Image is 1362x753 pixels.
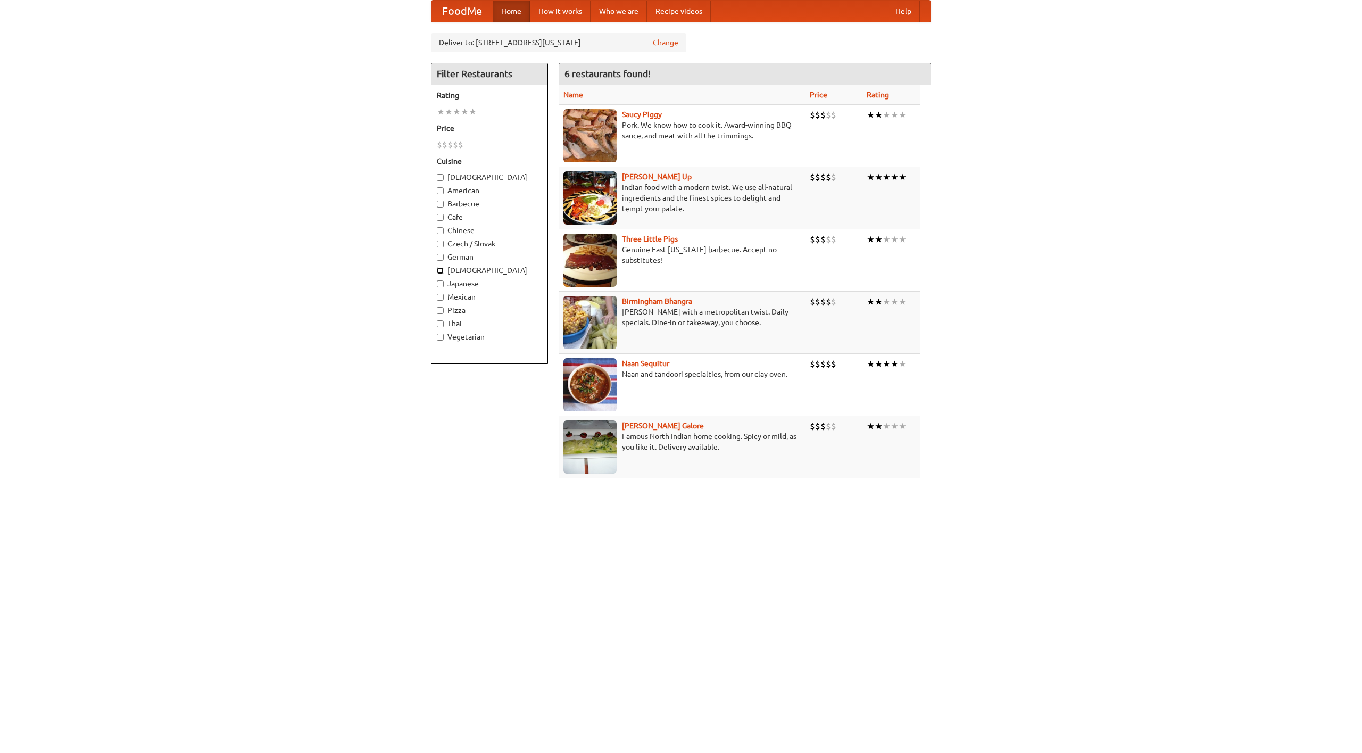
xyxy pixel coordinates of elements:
[437,292,542,302] label: Mexican
[453,139,458,151] li: $
[437,225,542,236] label: Chinese
[431,33,686,52] div: Deliver to: [STREET_ADDRESS][US_STATE]
[826,109,831,121] li: $
[867,296,875,308] li: ★
[883,171,891,183] li: ★
[875,420,883,432] li: ★
[437,267,444,274] input: [DEMOGRAPHIC_DATA]
[891,171,899,183] li: ★
[653,37,678,48] a: Change
[815,358,820,370] li: $
[831,420,836,432] li: $
[437,172,542,183] label: [DEMOGRAPHIC_DATA]
[899,234,907,245] li: ★
[810,296,815,308] li: $
[826,296,831,308] li: $
[563,90,583,99] a: Name
[437,241,444,247] input: Czech / Slovak
[810,358,815,370] li: $
[883,420,891,432] li: ★
[875,171,883,183] li: ★
[564,69,651,79] ng-pluralize: 6 restaurants found!
[867,234,875,245] li: ★
[887,1,920,22] a: Help
[437,227,444,234] input: Chinese
[437,238,542,249] label: Czech / Slovak
[437,318,542,329] label: Thai
[831,358,836,370] li: $
[867,109,875,121] li: ★
[815,109,820,121] li: $
[431,1,493,22] a: FoodMe
[437,254,444,261] input: German
[883,234,891,245] li: ★
[826,358,831,370] li: $
[891,234,899,245] li: ★
[437,123,542,134] h5: Price
[622,297,692,305] a: Birmingham Bhangra
[437,201,444,208] input: Barbecue
[883,109,891,121] li: ★
[826,171,831,183] li: $
[437,198,542,209] label: Barbecue
[437,334,444,341] input: Vegetarian
[563,358,617,411] img: naansequitur.jpg
[563,369,801,379] p: Naan and tandoori specialties, from our clay oven.
[437,212,542,222] label: Cafe
[826,420,831,432] li: $
[431,63,547,85] h4: Filter Restaurants
[622,172,692,181] a: [PERSON_NAME] Up
[563,420,617,474] img: currygalore.jpg
[810,234,815,245] li: $
[622,421,704,430] a: [PERSON_NAME] Galore
[899,358,907,370] li: ★
[437,139,442,151] li: $
[831,296,836,308] li: $
[563,120,801,141] p: Pork. We know how to cook it. Award-winning BBQ sauce, and meat with all the trimmings.
[883,358,891,370] li: ★
[867,171,875,183] li: ★
[815,420,820,432] li: $
[437,305,542,316] label: Pizza
[826,234,831,245] li: $
[437,214,444,221] input: Cafe
[437,332,542,342] label: Vegetarian
[820,296,826,308] li: $
[563,244,801,266] p: Genuine East [US_STATE] barbecue. Accept no substitutes!
[437,174,444,181] input: [DEMOGRAPHIC_DATA]
[815,171,820,183] li: $
[563,171,617,225] img: curryup.jpg
[867,90,889,99] a: Rating
[899,171,907,183] li: ★
[875,109,883,121] li: ★
[622,235,678,243] a: Three Little Pigs
[810,90,827,99] a: Price
[437,294,444,301] input: Mexican
[591,1,647,22] a: Who we are
[461,106,469,118] li: ★
[899,420,907,432] li: ★
[810,171,815,183] li: $
[622,110,662,119] a: Saucy Piggy
[831,234,836,245] li: $
[867,420,875,432] li: ★
[469,106,477,118] li: ★
[437,307,444,314] input: Pizza
[820,171,826,183] li: $
[820,420,826,432] li: $
[437,185,542,196] label: American
[437,156,542,167] h5: Cuisine
[563,182,801,214] p: Indian food with a modern twist. We use all-natural ingredients and the finest spices to delight ...
[445,106,453,118] li: ★
[820,358,826,370] li: $
[622,359,669,368] a: Naan Sequitur
[437,252,542,262] label: German
[820,234,826,245] li: $
[442,139,447,151] li: $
